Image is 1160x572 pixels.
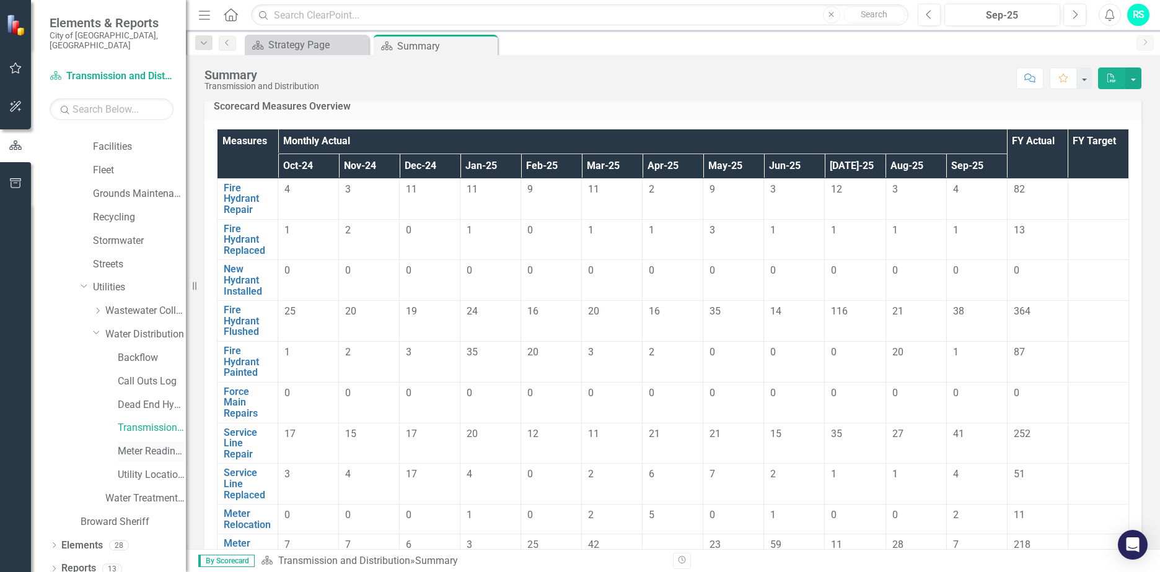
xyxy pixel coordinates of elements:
span: 20 [345,305,356,317]
td: Double-Click to Edit Right Click for Context Menu [217,464,278,505]
a: Water Treatment Plant [105,492,186,506]
a: Backflow [118,351,186,365]
div: RS [1127,4,1149,26]
span: 2 [649,346,654,358]
span: 0 [710,346,715,358]
a: Grounds Maintenance [93,187,186,201]
a: Stormwater [93,234,186,248]
span: 0 [710,509,715,521]
div: Summary [204,68,319,82]
a: Strategy Page [248,37,366,53]
span: 21 [710,428,721,440]
a: Fire Hydrant Painted [224,345,271,378]
img: ClearPoint Strategy [6,14,28,36]
h3: Scorecard Measures Overview [214,101,1132,112]
span: 11 [406,183,417,195]
a: Elements [61,539,103,553]
span: 0 [406,509,411,521]
span: 59 [770,539,781,550]
span: 7 [953,539,959,550]
span: 87 [1014,346,1025,358]
span: 0 [406,224,411,236]
span: 35 [467,346,478,358]
span: 3 [284,468,290,480]
span: 0 [770,264,776,276]
div: 28 [109,540,129,550]
span: 9 [527,183,533,195]
span: 20 [892,346,903,358]
span: 20 [527,346,538,358]
span: 1 [953,224,959,236]
div: » [261,554,664,568]
span: 1 [770,224,776,236]
span: 14 [770,305,781,317]
span: 4 [953,468,959,480]
span: 6 [406,539,411,550]
span: 11 [467,183,478,195]
td: Double-Click to Edit Right Click for Context Menu [217,260,278,301]
div: Summary [415,555,458,566]
button: Search [843,6,905,24]
span: 1 [467,509,472,521]
span: 0 [284,509,290,521]
span: 3 [345,183,351,195]
span: 1 [467,224,472,236]
span: 15 [345,428,356,440]
a: Transmission and Distribution [50,69,174,84]
span: 21 [649,428,660,440]
span: 0 [892,509,898,521]
span: 3 [892,183,898,195]
span: 0 [649,387,654,399]
a: Service Line Replaced [224,467,271,500]
span: Search [861,9,887,19]
span: 7 [345,539,351,550]
span: 23 [710,539,721,550]
span: 0 [527,387,533,399]
a: Fleet [93,163,186,178]
td: Double-Click to Edit Right Click for Context Menu [217,301,278,342]
td: Double-Click to Edit Right Click for Context Menu [217,534,278,564]
span: 1 [831,468,837,480]
span: 25 [527,539,538,550]
span: 13 [1014,224,1025,236]
span: 24 [467,305,478,317]
div: Open Intercom Messenger [1118,530,1148,560]
span: 17 [406,428,417,440]
span: 21 [892,305,903,317]
span: 6 [649,468,654,480]
span: 2 [345,224,351,236]
a: Meter Relocation [224,508,271,530]
span: 0 [770,346,776,358]
small: City of [GEOGRAPHIC_DATA], [GEOGRAPHIC_DATA] [50,30,174,51]
a: Fire Hydrant Replaced [224,223,271,256]
span: 1 [892,224,898,236]
span: 35 [831,428,842,440]
span: 1 [284,346,290,358]
span: 16 [527,305,538,317]
span: 0 [284,264,290,276]
div: Transmission and Distribution [204,82,319,91]
span: 0 [953,264,959,276]
span: 364 [1014,305,1030,317]
span: 0 [710,387,715,399]
span: 1 [284,224,290,236]
span: 0 [406,387,411,399]
span: 0 [892,387,898,399]
span: 51 [1014,468,1025,480]
span: 0 [467,387,472,399]
span: 12 [831,183,842,195]
td: Double-Click to Edit Right Click for Context Menu [217,423,278,464]
span: 41 [953,428,964,440]
span: Elements & Reports [50,15,174,30]
span: 0 [527,264,533,276]
span: 0 [406,264,411,276]
a: Wastewater Collection [105,304,186,318]
span: 17 [284,428,296,440]
span: 0 [649,264,654,276]
span: 42 [588,539,599,550]
span: 2 [588,468,594,480]
input: Search Below... [50,98,174,120]
span: 0 [467,264,472,276]
span: 3 [588,346,594,358]
button: Sep-25 [944,4,1060,26]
